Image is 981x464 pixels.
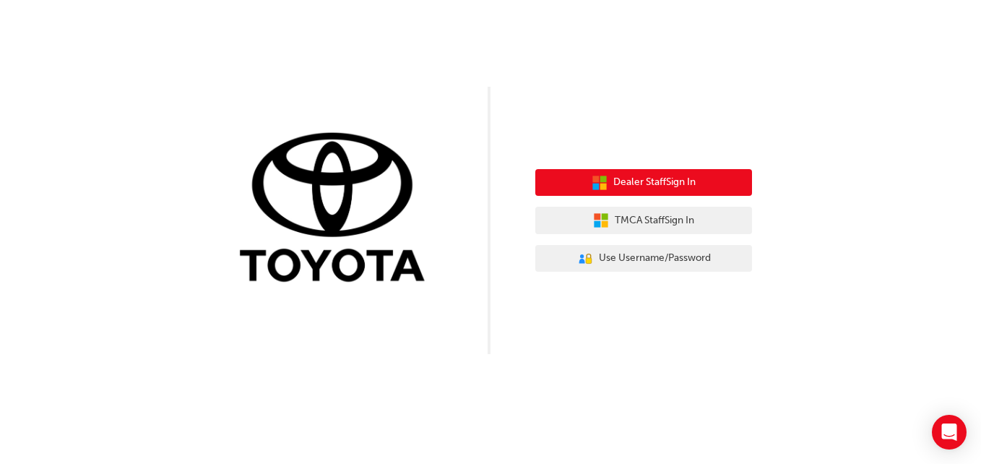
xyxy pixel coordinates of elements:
[615,212,694,229] span: TMCA Staff Sign In
[535,245,752,272] button: Use Username/Password
[229,129,446,289] img: Trak
[599,250,711,267] span: Use Username/Password
[613,174,696,191] span: Dealer Staff Sign In
[535,207,752,234] button: TMCA StaffSign In
[535,169,752,197] button: Dealer StaffSign In
[932,415,967,450] div: Open Intercom Messenger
